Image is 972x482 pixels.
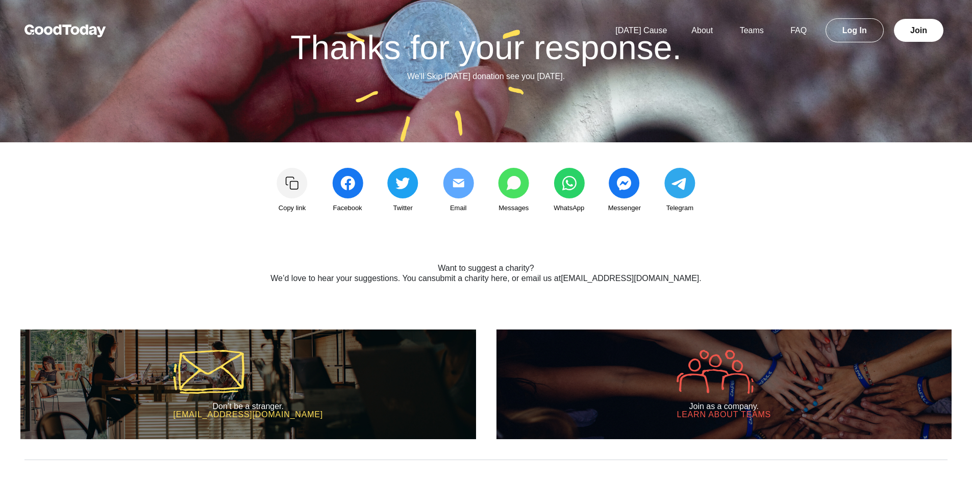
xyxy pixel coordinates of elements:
a: Email [433,168,484,214]
span: Messenger [608,202,641,214]
h2: Join as a company. [677,402,771,411]
a: Join [894,19,943,42]
a: Messages [488,168,539,214]
span: WhatsApp [554,202,584,214]
img: share_telegram-202ce42bf2dc56a75ae6f480dc55a76afea62cc0f429ad49403062cf127563fc.svg [664,168,695,198]
a: About [679,26,725,35]
img: Copy link [277,168,308,198]
span: Telegram [666,202,693,214]
span: Messages [499,202,529,214]
a: [EMAIL_ADDRESS][DOMAIN_NAME] [561,274,699,283]
img: share_whatsapp-5443f3cdddf22c2a0b826378880ed971e5ae1b823a31c339f5b218d16a196cbc.svg [554,168,585,198]
a: Don’t be a stranger. [EMAIL_ADDRESS][DOMAIN_NAME] [20,329,476,439]
h1: Thanks for your response. [48,31,924,64]
a: submit a charity here [432,274,508,283]
img: share_messenger-c45e1c7bcbce93979a22818f7576546ad346c06511f898ed389b6e9c643ac9fb.svg [609,168,640,198]
img: share_email2-0c4679e4b4386d6a5b86d8c72d62db284505652625843b8f2b6952039b23a09d.svg [443,168,474,198]
img: share_facebook-c991d833322401cbb4f237049bfc194d63ef308eb3503c7c3024a8cbde471ffb.svg [332,168,363,198]
a: Log In [826,18,884,42]
img: icon-company-9005efa6fbb31de5087adda016c9bae152a033d430c041dc1efcb478492f602d.svg [677,350,753,394]
span: Facebook [333,202,362,214]
img: share_twitter-4edeb73ec953106eaf988c2bc856af36d9939993d6d052e2104170eae85ec90a.svg [387,168,418,198]
a: Twitter [378,168,429,214]
h3: Learn about Teams [677,411,771,419]
a: Teams [728,26,776,35]
a: WhatsApp [543,168,594,214]
h2: Want to suggest a charity? [102,264,870,273]
span: Twitter [393,202,412,214]
h2: Don’t be a stranger. [173,402,323,411]
img: share_messages-3b1fb8c04668ff7766dd816aae91723b8c2b0b6fc9585005e55ff97ac9a0ace1.svg [498,168,529,198]
a: [DATE] Cause [603,26,679,35]
a: FAQ [778,26,819,35]
img: GoodToday [24,24,106,37]
img: icon-mail-5a43aaca37e600df00e56f9b8d918e47a1bfc3b774321cbcea002c40666e291d.svg [173,350,244,394]
h3: [EMAIL_ADDRESS][DOMAIN_NAME] [173,411,323,419]
a: Messenger [599,168,650,214]
a: Join as a company. Learn about Teams [496,329,952,439]
a: Telegram [654,168,705,214]
a: Copy link [267,168,318,214]
a: Facebook [322,168,373,214]
span: Copy link [279,202,306,214]
p: We’d love to hear your suggestions. You can , or email us at . [102,272,870,285]
span: Email [450,202,467,214]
